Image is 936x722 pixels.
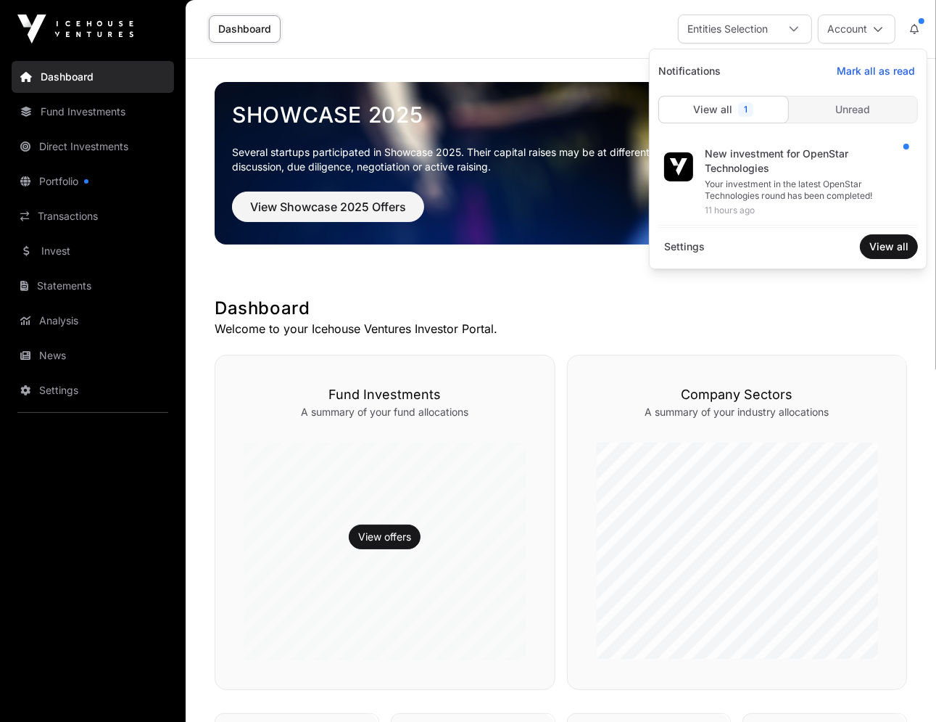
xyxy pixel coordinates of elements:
[232,102,890,128] a: Showcase 2025
[828,60,924,83] button: Mark all as read
[658,234,711,260] a: Settings
[12,96,174,128] a: Fund Investments
[250,198,406,216] span: View Showcase 2025 Offers
[658,138,918,226] a: New investment for OpenStar TechnologiesYour investment in the latest OpenStar Technologies round...
[705,179,906,202] div: Your investment in the latest OpenStar Technologies round has been completed!
[244,385,526,405] h3: Fund Investments
[653,58,726,84] span: Notifications
[349,525,421,549] button: View offers
[837,64,915,78] span: Mark all as read
[597,405,878,419] p: A summary of your industry allocations
[12,131,174,163] a: Direct Investments
[12,235,174,267] a: Invest
[670,158,687,176] img: iv-small-logo.svg
[232,145,719,174] p: Several startups participated in Showcase 2025. Their capital raises may be at different stages o...
[705,205,906,216] div: 11 hours ago
[597,385,878,405] h3: Company Sectors
[869,239,908,254] span: View all
[215,320,907,337] p: Welcome to your Icehouse Ventures Investor Portal.
[12,305,174,337] a: Analysis
[835,102,870,117] span: Unread
[358,530,411,544] a: View offers
[818,15,895,44] button: Account
[705,147,906,176] div: New investment for OpenStar Technologies
[209,15,281,43] a: Dashboard
[244,405,526,419] p: A summary of your fund allocations
[12,340,174,372] a: News
[860,234,918,259] button: View all
[12,374,174,406] a: Settings
[12,165,174,197] a: Portfolio
[12,61,174,93] a: Dashboard
[232,192,424,222] button: View Showcase 2025 Offers
[215,82,907,245] img: Showcase 2025
[215,297,907,320] h1: Dashboard
[12,270,174,302] a: Statements
[679,15,776,43] div: Entities Selection
[17,15,133,44] img: Icehouse Ventures Logo
[863,652,936,722] iframe: Chat Widget
[12,200,174,232] a: Transactions
[232,206,424,221] a: View Showcase 2025 Offers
